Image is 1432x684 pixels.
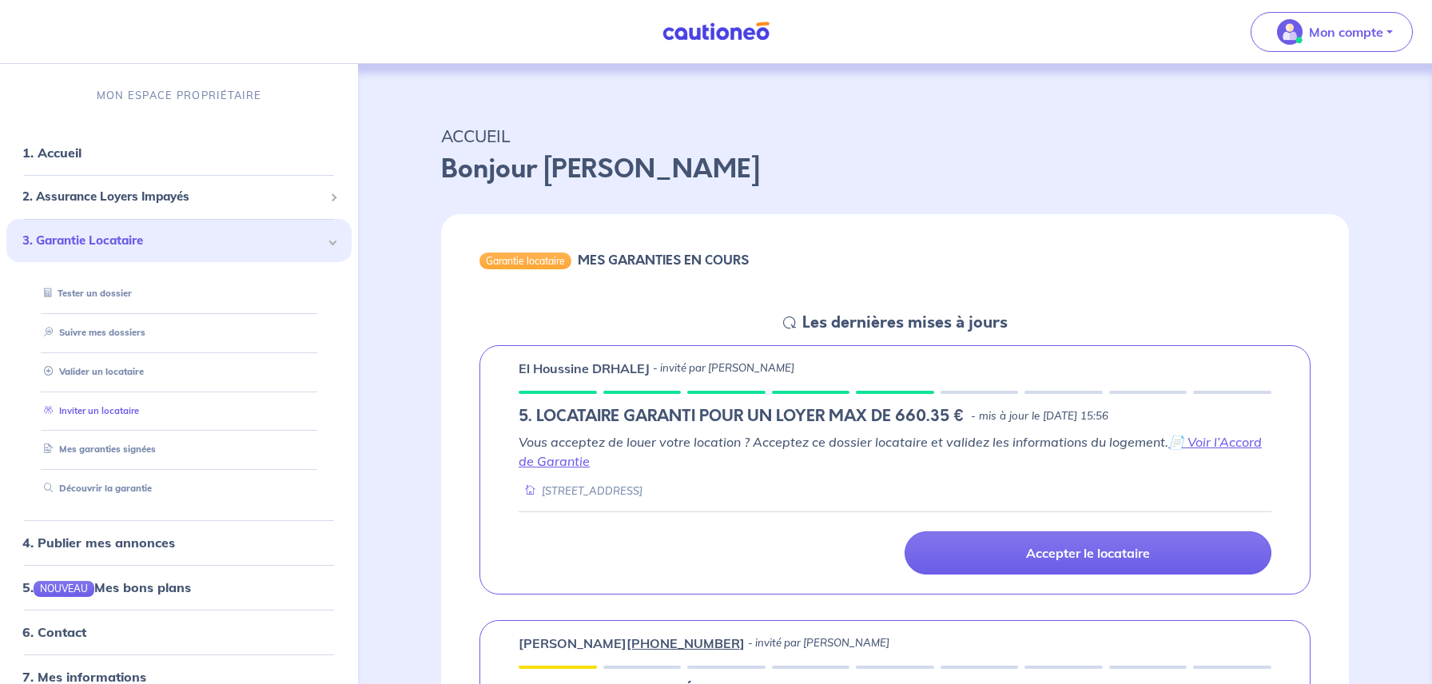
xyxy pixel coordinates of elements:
a: Suivre mes dossiers [38,327,145,338]
a: 📄 Voir l’Accord de Garantie [519,434,1262,469]
div: Suivre mes dossiers [26,320,332,346]
div: Inviter un locataire [26,397,332,424]
div: 2. Assurance Loyers Impayés [6,181,352,213]
img: Cautioneo [656,22,776,42]
div: Valider un locataire [26,358,332,384]
div: 1. Accueil [6,137,352,169]
p: - invité par [PERSON_NAME] [748,635,889,651]
div: state: LANDLORD-CONTACT-IN-PENDING, Context: IN-LANDLORD,IN-MANAGEMENT-LANDLORD [519,407,1271,426]
em: Vous acceptez de louer votre location ? Acceptez ce dossier locataire et validez les informations... [519,434,1262,469]
div: 5.NOUVEAUMes bons plans [6,571,352,603]
div: Tester un dossier [26,280,332,307]
a: Inviter un locataire [38,404,139,416]
div: Découvrir la garantie [26,475,332,502]
p: Mon compte [1309,22,1383,42]
p: Bonjour [PERSON_NAME] [441,150,1349,189]
a: 5.NOUVEAUMes bons plans [22,579,191,595]
p: - invité par [PERSON_NAME] [653,360,794,376]
div: 3. Garantie Locataire [6,218,352,262]
span: 2. Assurance Loyers Impayés [22,188,324,206]
h5: Les dernières mises à jours [802,313,1008,332]
div: Mes garanties signées [26,436,332,463]
p: MON ESPACE PROPRIÉTAIRE [97,88,261,103]
a: Accepter le locataire [905,531,1271,575]
div: 4. Publier mes annonces [6,527,352,559]
tcxspan: Call +33764079507 via 3CX [626,635,745,651]
a: 6. Contact [22,624,86,640]
p: Accepter le locataire [1026,545,1150,561]
a: 4. Publier mes annonces [22,535,175,551]
a: Mes garanties signées [38,443,156,455]
p: [PERSON_NAME] [519,634,745,653]
div: Garantie locataire [479,253,571,268]
img: illu_account_valid_menu.svg [1277,19,1303,45]
div: [STREET_ADDRESS] [519,483,642,499]
a: Tester un dossier [38,288,132,299]
p: - mis à jour le [DATE] 15:56 [971,408,1108,424]
p: El Houssine DRHALEJ [519,359,650,378]
a: 1. Accueil [22,145,82,161]
h6: MES GARANTIES EN COURS [578,253,749,268]
h5: 5. LOCATAIRE GARANTI POUR UN LOYER MAX DE 660.35 € [519,407,965,426]
div: 6. Contact [6,616,352,648]
a: Valider un locataire [38,365,144,376]
span: 3. Garantie Locataire [22,231,324,249]
a: Découvrir la garantie [38,483,152,494]
button: illu_account_valid_menu.svgMon compte [1251,12,1413,52]
p: ACCUEIL [441,121,1349,150]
